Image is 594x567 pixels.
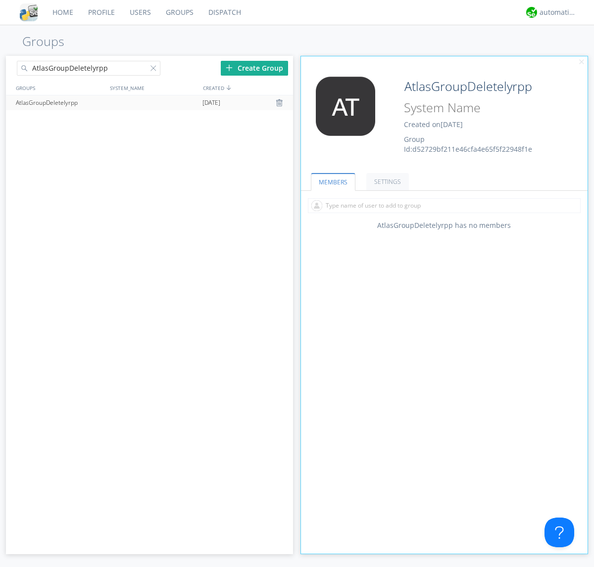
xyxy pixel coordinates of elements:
div: GROUPS [13,81,105,95]
div: automation+atlas [540,7,577,17]
div: SYSTEM_NAME [107,81,200,95]
img: 373638.png [308,77,383,136]
input: Group Name [400,77,560,96]
a: SETTINGS [366,173,409,190]
img: cddb5a64eb264b2086981ab96f4c1ba7 [20,3,38,21]
img: cancel.svg [578,59,585,66]
span: Group Id: d52729bf211e46cfa4e65f5f22948f1e [404,134,532,154]
img: d2d01cd9b4174d08988066c6d424eccd [526,7,537,18]
iframe: Toggle Customer Support [544,518,574,547]
input: System Name [400,98,560,117]
div: AtlasGroupDeletelyrpp has no members [301,220,588,230]
input: Search groups [17,61,160,76]
a: AtlasGroupDeletelyrpp[DATE] [6,95,293,110]
div: AtlasGroupDeletelyrpp [13,95,106,110]
div: CREATED [200,81,294,95]
span: [DATE] [441,120,463,129]
span: Created on [404,120,463,129]
input: Type name of user to add to group [308,198,581,213]
a: MEMBERS [311,173,355,191]
div: Create Group [221,61,288,76]
span: [DATE] [202,95,220,110]
img: plus.svg [226,64,233,71]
